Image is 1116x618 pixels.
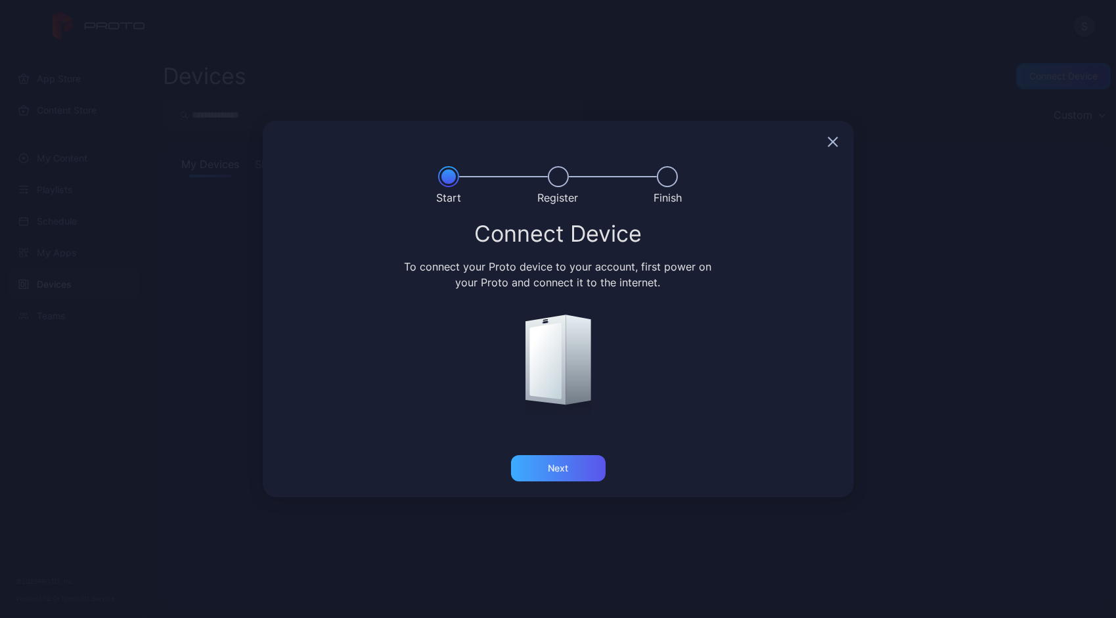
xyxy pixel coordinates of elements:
div: Start [436,190,461,206]
div: Next [548,463,568,474]
div: Register [538,190,579,206]
div: To connect your Proto device to your account, first power on your Proto and connect it to the int... [402,259,714,290]
div: Connect Device [279,222,838,246]
div: Finish [654,190,682,206]
button: Next [511,455,606,481]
